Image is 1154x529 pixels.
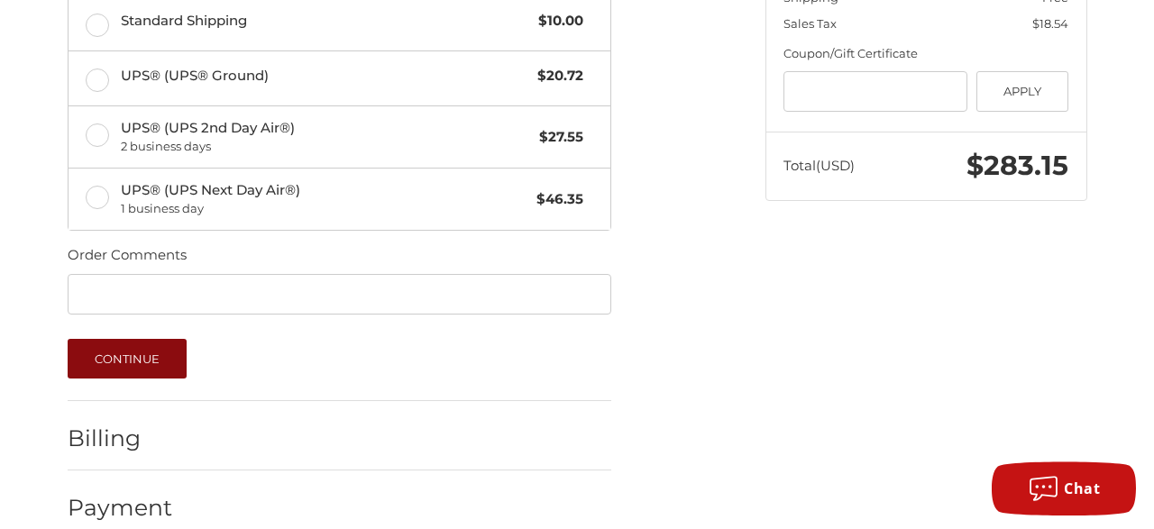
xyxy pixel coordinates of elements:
[121,138,531,156] span: 2 business days
[976,71,1069,112] button: Apply
[529,66,584,87] span: $20.72
[68,339,188,379] button: Continue
[528,189,584,210] span: $46.35
[1064,479,1100,498] span: Chat
[121,118,531,156] span: UPS® (UPS 2nd Day Air®)
[1032,16,1068,31] span: $18.54
[783,45,1068,63] div: Coupon/Gift Certificate
[966,149,1068,182] span: $283.15
[121,66,529,87] span: UPS® (UPS® Ground)
[121,180,528,218] span: UPS® (UPS Next Day Air®)
[783,157,855,174] span: Total (USD)
[783,71,967,112] input: Gift Certificate or Coupon Code
[68,424,173,452] h2: Billing
[992,461,1136,515] button: Chat
[68,245,187,274] legend: Order Comments
[121,200,528,218] span: 1 business day
[121,11,530,32] span: Standard Shipping
[530,11,584,32] span: $10.00
[531,127,584,148] span: $27.55
[783,16,837,31] span: Sales Tax
[68,494,173,522] h2: Payment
